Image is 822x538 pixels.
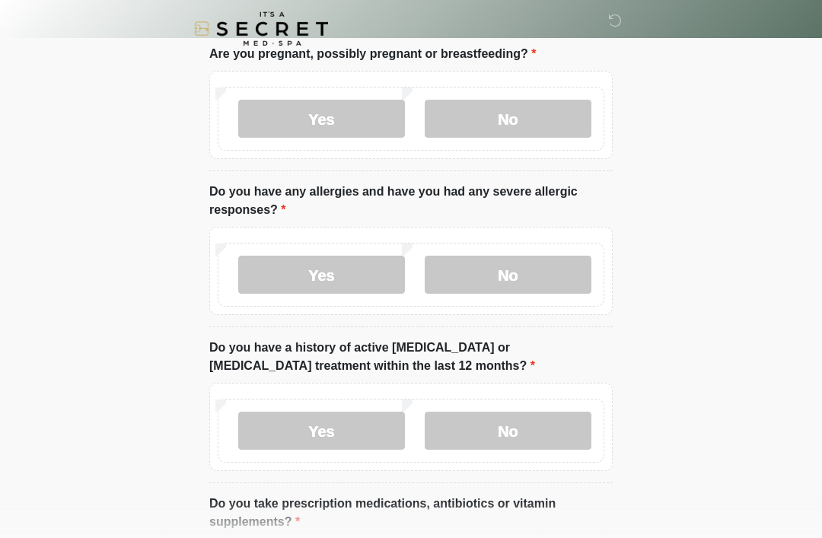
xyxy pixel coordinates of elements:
[194,11,328,46] img: It's A Secret Med Spa Logo
[209,495,613,531] label: Do you take prescription medications, antibiotics or vitamin supplements?
[209,339,613,375] label: Do you have a history of active [MEDICAL_DATA] or [MEDICAL_DATA] treatment within the last 12 mon...
[209,183,613,219] label: Do you have any allergies and have you had any severe allergic responses?
[238,256,405,294] label: Yes
[425,100,591,138] label: No
[425,256,591,294] label: No
[425,412,591,450] label: No
[238,412,405,450] label: Yes
[238,100,405,138] label: Yes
